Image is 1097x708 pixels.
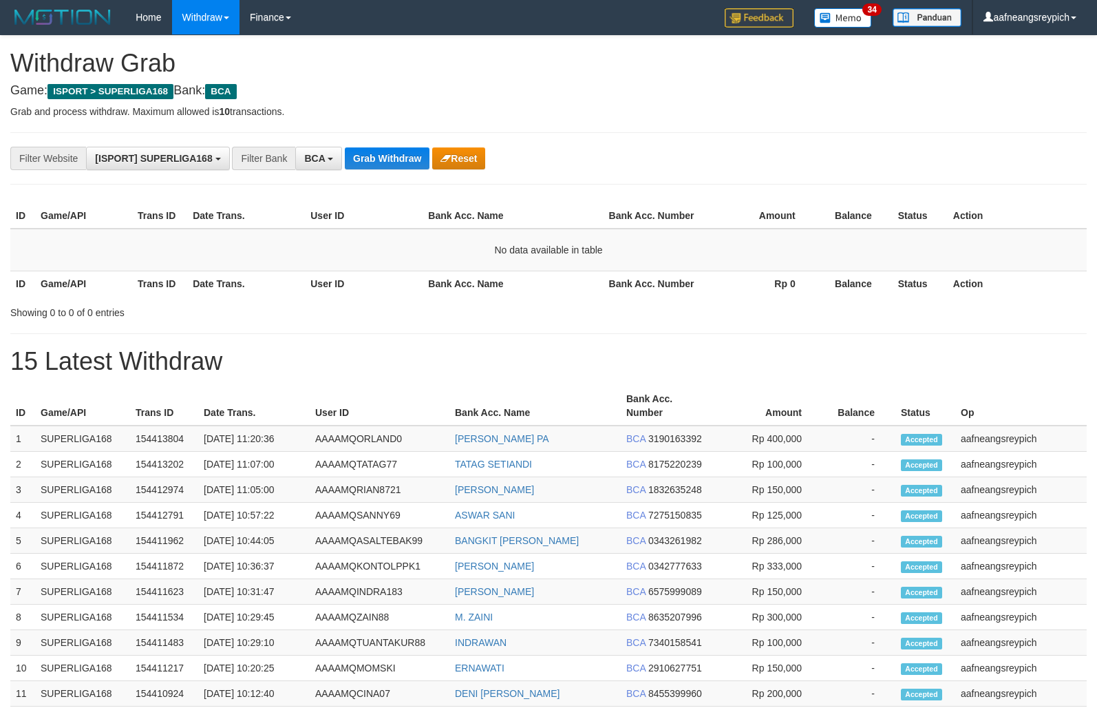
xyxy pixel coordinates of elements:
td: SUPERLIGA168 [35,579,130,605]
td: 8 [10,605,35,630]
td: - [822,605,895,630]
td: AAAAMQRIAN8721 [310,477,449,503]
span: Accepted [901,612,942,624]
td: SUPERLIGA168 [35,681,130,707]
a: TATAG SETIANDI [455,459,532,470]
th: Game/API [35,203,132,229]
td: Rp 150,000 [713,579,822,605]
th: Action [948,271,1087,296]
th: Bank Acc. Number [604,203,701,229]
th: Balance [822,386,895,426]
td: - [822,681,895,707]
h4: Game: Bank: [10,84,1087,98]
td: SUPERLIGA168 [35,605,130,630]
td: [DATE] 10:20:25 [198,656,310,681]
span: BCA [304,153,325,164]
th: Amount [701,203,816,229]
td: [DATE] 11:05:00 [198,477,310,503]
th: User ID [310,386,449,426]
td: - [822,503,895,528]
td: [DATE] 10:12:40 [198,681,310,707]
th: Op [955,386,1087,426]
span: 34 [862,3,881,16]
td: aafneangsreypich [955,579,1087,605]
td: 7 [10,579,35,605]
td: aafneangsreypich [955,656,1087,681]
a: DENI [PERSON_NAME] [455,688,560,699]
span: BCA [626,586,646,597]
span: BCA [626,561,646,572]
th: Status [893,203,948,229]
span: Copy 8175220239 to clipboard [648,459,702,470]
td: aafneangsreypich [955,528,1087,554]
a: [PERSON_NAME] PA [455,433,549,444]
span: BCA [626,663,646,674]
span: Accepted [901,638,942,649]
td: aafneangsreypich [955,605,1087,630]
span: BCA [626,510,646,521]
td: No data available in table [10,229,1087,271]
img: panduan.png [893,8,961,27]
strong: 10 [219,106,230,117]
td: [DATE] 10:29:10 [198,630,310,656]
th: Balance [816,203,893,229]
td: aafneangsreypich [955,554,1087,579]
td: 154411217 [130,656,198,681]
button: [ISPORT] SUPERLIGA168 [86,147,229,170]
td: [DATE] 10:44:05 [198,528,310,554]
td: aafneangsreypich [955,452,1087,477]
td: [DATE] 11:07:00 [198,452,310,477]
span: Copy 0342777633 to clipboard [648,561,702,572]
td: [DATE] 10:36:37 [198,554,310,579]
td: aafneangsreypich [955,426,1087,452]
td: SUPERLIGA168 [35,452,130,477]
td: 154411872 [130,554,198,579]
td: - [822,656,895,681]
td: 154410924 [130,681,198,707]
td: 154413804 [130,426,198,452]
span: Copy 8455399960 to clipboard [648,688,702,699]
img: Feedback.jpg [725,8,794,28]
span: Accepted [901,434,942,446]
td: 154411962 [130,528,198,554]
td: 154411534 [130,605,198,630]
button: Reset [432,147,485,169]
a: ERNAWATI [455,663,504,674]
td: - [822,630,895,656]
span: Copy 7275150835 to clipboard [648,510,702,521]
td: Rp 100,000 [713,630,822,656]
td: AAAAMQINDRA183 [310,579,449,605]
span: BCA [626,637,646,648]
a: ASWAR SANI [455,510,515,521]
th: Trans ID [132,271,187,296]
th: Amount [713,386,822,426]
td: Rp 125,000 [713,503,822,528]
span: Copy 0343261982 to clipboard [648,535,702,546]
td: AAAAMQKONTOLPPK1 [310,554,449,579]
span: Copy 1832635248 to clipboard [648,484,702,495]
th: Bank Acc. Name [449,386,621,426]
span: BCA [626,612,646,623]
span: BCA [626,688,646,699]
th: ID [10,203,35,229]
td: Rp 286,000 [713,528,822,554]
td: 4 [10,503,35,528]
span: [ISPORT] SUPERLIGA168 [95,153,212,164]
td: SUPERLIGA168 [35,630,130,656]
span: Accepted [901,485,942,497]
th: Rp 0 [701,271,816,296]
td: Rp 150,000 [713,656,822,681]
td: aafneangsreypich [955,681,1087,707]
th: Trans ID [132,203,187,229]
td: AAAAMQORLAND0 [310,426,449,452]
img: MOTION_logo.png [10,7,115,28]
span: BCA [626,535,646,546]
th: Game/API [35,271,132,296]
td: [DATE] 10:57:22 [198,503,310,528]
td: Rp 100,000 [713,452,822,477]
td: aafneangsreypich [955,477,1087,503]
a: BANGKIT [PERSON_NAME] [455,535,579,546]
td: Rp 200,000 [713,681,822,707]
td: Rp 300,000 [713,605,822,630]
td: 5 [10,528,35,554]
